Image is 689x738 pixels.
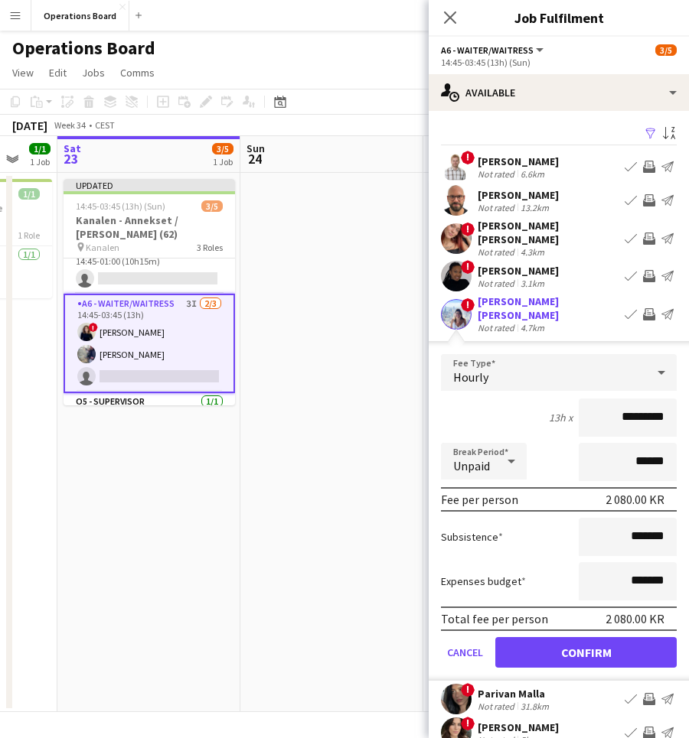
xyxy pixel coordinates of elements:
div: 3.1km [518,278,547,289]
span: 1 Role [18,229,40,241]
span: 3/5 [212,143,233,154]
span: Week 34 [51,119,89,131]
app-card-role: O5 - SUPERVISOR1/1 [64,393,235,445]
span: ! [461,151,475,164]
div: Not rated [478,701,518,712]
span: 14:45-03:45 (13h) (Sun) [76,200,165,212]
label: Subsistence [441,530,503,544]
span: 3 Roles [197,242,223,253]
div: 2 080.00 KR [606,492,665,507]
span: A6 - WAITER/WAITRESS [441,44,534,56]
span: 1/1 [29,143,51,154]
div: [PERSON_NAME] [478,154,559,168]
h3: Job Fulfilment [429,8,689,28]
div: CEST [95,119,115,131]
button: Confirm [495,637,677,668]
span: View [12,66,34,80]
div: 13.2km [518,202,552,213]
div: [PERSON_NAME] [PERSON_NAME] [478,294,619,322]
span: ! [461,260,475,274]
a: Comms [114,63,161,83]
div: 1 Job [213,156,233,167]
a: Jobs [76,63,111,83]
div: Available [429,74,689,111]
div: Not rated [478,322,518,333]
label: Expenses budget [441,574,526,588]
div: [PERSON_NAME] [PERSON_NAME] [478,219,619,246]
div: Parivan Malla [478,687,552,701]
div: [PERSON_NAME] [478,188,559,202]
app-card-role: A6 - WAITER/WAITRESS0/114:45-01:00 (10h15m) [64,242,235,294]
div: Not rated [478,168,518,180]
div: 13h x [549,411,573,424]
div: 14:45-03:45 (13h) (Sun) [441,57,677,68]
div: Updated [64,179,235,191]
span: 24 [244,150,265,167]
span: 23 [61,150,81,167]
app-card-role: A6 - WAITER/WAITRESS3I2/314:45-03:45 (13h)![PERSON_NAME][PERSON_NAME] [64,294,235,393]
div: Not rated [478,246,518,258]
button: Operations Board [31,1,129,31]
span: Kanalen [86,242,119,253]
div: [PERSON_NAME] [478,720,559,734]
span: ! [461,717,475,730]
span: ! [89,323,98,332]
div: Not rated [478,202,518,213]
div: 4.3km [518,246,547,258]
button: Cancel [441,637,489,668]
div: [PERSON_NAME] [478,264,559,278]
div: Not rated [478,278,518,289]
span: ! [461,298,475,312]
span: ! [461,223,475,236]
a: Edit [43,63,73,83]
span: Sat [64,141,81,155]
h3: Kanalen - Annekset / [PERSON_NAME] (62) [64,213,235,241]
div: Fee per person [441,492,518,507]
span: Hourly [453,369,488,385]
span: 3/5 [201,200,223,212]
span: ! [461,683,475,697]
span: Sun [247,141,265,155]
div: 1 Job [30,156,50,167]
app-job-card: Updated14:45-03:45 (13h) (Sun)3/5Kanalen - Annekset / [PERSON_NAME] (62) Kanalen3 RolesA6 - WAITE... [64,179,235,405]
h1: Operations Board [12,37,155,60]
span: Unpaid [453,458,490,473]
a: View [6,63,40,83]
div: 31.8km [518,701,552,712]
div: [DATE] [12,118,47,133]
div: Total fee per person [441,611,548,626]
span: Jobs [82,66,105,80]
span: Edit [49,66,67,80]
span: Comms [120,66,155,80]
span: 25 [427,150,449,167]
div: 2 080.00 KR [606,611,665,626]
span: 3/5 [655,44,677,56]
div: 4.7km [518,322,547,333]
div: 6.6km [518,168,547,180]
button: A6 - WAITER/WAITRESS [441,44,546,56]
span: 1/1 [18,188,40,200]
